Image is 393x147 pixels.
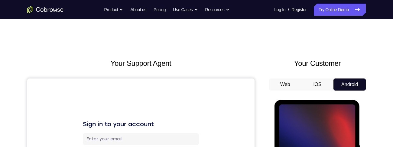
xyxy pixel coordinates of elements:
[269,58,366,69] h2: Your Customer
[205,4,230,16] button: Resources
[59,58,168,64] input: Enter your email
[98,99,139,105] div: Sign in with Google
[96,128,141,134] div: Sign in with Intercom
[56,110,172,122] button: Sign in with GitHub
[288,6,289,13] span: /
[333,78,366,91] button: Android
[56,96,172,108] button: Sign in with Google
[111,86,117,91] p: or
[314,4,366,16] a: Try Online Demo
[292,4,307,16] a: Register
[269,78,301,91] button: Web
[301,78,334,91] button: iOS
[56,69,172,81] button: Sign in
[98,113,139,119] div: Sign in with GitHub
[274,4,285,16] a: Log In
[173,4,198,16] button: Use Cases
[130,4,146,16] a: About us
[154,4,166,16] a: Pricing
[19,81,67,97] button: Tap to Start
[56,41,172,50] h1: Sign in to your account
[27,6,63,13] a: Go to the home page
[104,4,123,16] button: Product
[56,125,172,137] button: Sign in with Intercom
[27,58,255,69] h2: Your Support Agent
[27,86,58,92] span: Tap to Start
